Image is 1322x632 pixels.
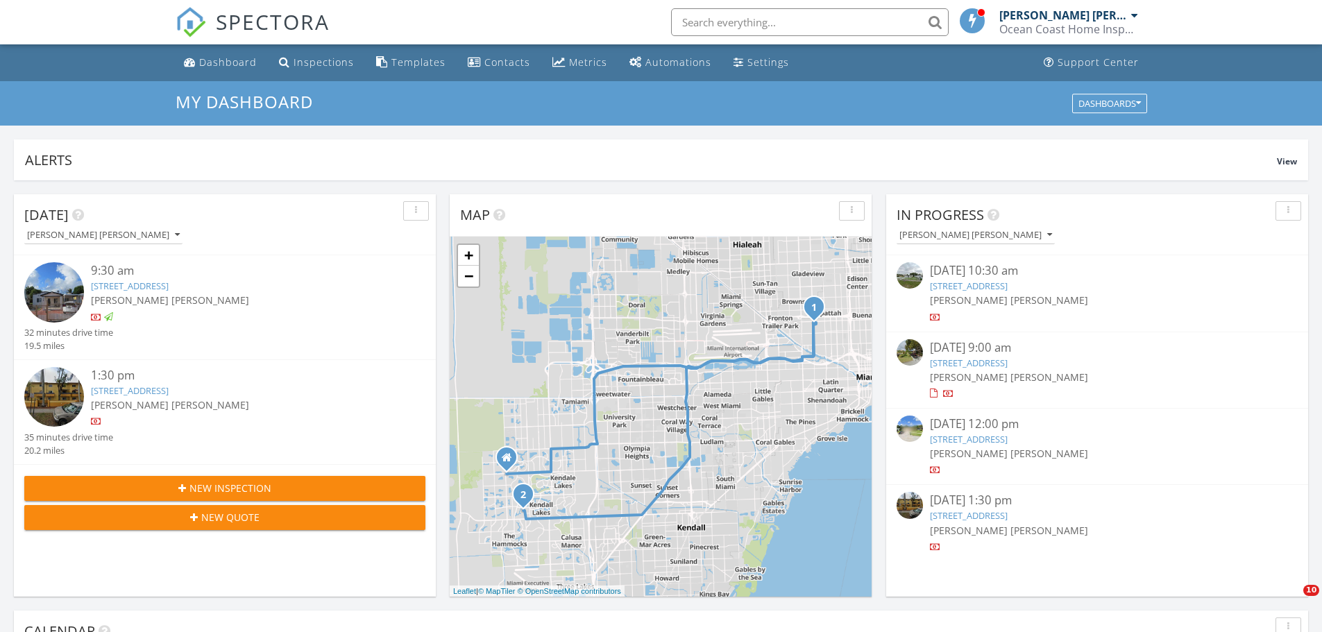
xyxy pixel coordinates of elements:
div: 15655 SW 57TH ST, MIAMI Florida 33193 [507,457,515,466]
div: [PERSON_NAME] [PERSON_NAME] [27,230,180,240]
div: 2168 NW 35th St, Miami, FL 33142 [814,307,822,315]
span: 10 [1303,585,1319,596]
a: 9:30 am [STREET_ADDRESS] [PERSON_NAME] [PERSON_NAME] 32 minutes drive time 19.5 miles [24,262,425,352]
div: 14911 SW 82nd Terrace 2207, Miami, FL 33193 [523,494,532,502]
img: streetview [897,339,923,366]
div: 9:30 am [91,262,392,280]
div: Dashboard [199,55,257,69]
div: Contacts [484,55,530,69]
a: [STREET_ADDRESS] [930,509,1008,522]
a: © OpenStreetMap contributors [518,587,621,595]
a: Templates [371,50,451,76]
div: [DATE] 9:00 am [930,339,1264,357]
a: © MapTiler [478,587,516,595]
a: Automations (Basic) [624,50,717,76]
div: Automations [645,55,711,69]
a: [DATE] 12:00 pm [STREET_ADDRESS] [PERSON_NAME] [PERSON_NAME] [897,416,1298,477]
span: [PERSON_NAME] [PERSON_NAME] [91,398,249,411]
button: Dashboards [1072,94,1147,113]
span: Map [460,205,490,224]
img: image_processing2025092788tbmgje.jpeg [24,262,84,322]
span: My Dashboard [176,90,313,113]
span: In Progress [897,205,984,224]
a: [DATE] 1:30 pm [STREET_ADDRESS] [PERSON_NAME] [PERSON_NAME] [897,492,1298,554]
a: Support Center [1038,50,1144,76]
div: | [450,586,625,597]
a: Metrics [547,50,613,76]
span: New Quote [201,510,260,524]
a: [STREET_ADDRESS] [930,280,1008,292]
button: New Inspection [24,476,425,501]
img: streetview [897,416,923,442]
button: New Quote [24,505,425,530]
div: 19.5 miles [24,339,113,352]
div: Dashboards [1078,99,1141,108]
a: Leaflet [453,587,476,595]
img: The Best Home Inspection Software - Spectora [176,7,206,37]
img: streetview [897,262,923,289]
div: 1:30 pm [91,367,392,384]
span: [PERSON_NAME] [PERSON_NAME] [930,293,1088,307]
span: [DATE] [24,205,69,224]
div: 20.2 miles [24,444,113,457]
div: [DATE] 12:00 pm [930,416,1264,433]
i: 2 [520,490,526,500]
a: 1:30 pm [STREET_ADDRESS] [PERSON_NAME] [PERSON_NAME] 35 minutes drive time 20.2 miles [24,367,425,457]
a: [DATE] 10:30 am [STREET_ADDRESS] [PERSON_NAME] [PERSON_NAME] [897,262,1298,324]
a: Zoom out [458,266,479,287]
button: [PERSON_NAME] [PERSON_NAME] [24,226,183,245]
input: Search everything... [671,8,949,36]
button: [PERSON_NAME] [PERSON_NAME] [897,226,1055,245]
div: [DATE] 1:30 pm [930,492,1264,509]
a: [DATE] 9:00 am [STREET_ADDRESS] [PERSON_NAME] [PERSON_NAME] [897,339,1298,401]
div: Inspections [294,55,354,69]
span: New Inspection [189,481,271,495]
a: Contacts [462,50,536,76]
div: 35 minutes drive time [24,431,113,444]
i: 1 [811,303,817,313]
div: Support Center [1058,55,1139,69]
div: Settings [747,55,789,69]
span: [PERSON_NAME] [PERSON_NAME] [930,524,1088,537]
div: [DATE] 10:30 am [930,262,1264,280]
a: [STREET_ADDRESS] [930,433,1008,445]
span: [PERSON_NAME] [PERSON_NAME] [930,447,1088,460]
img: streetview [24,367,84,427]
span: [PERSON_NAME] [PERSON_NAME] [930,370,1088,384]
div: 32 minutes drive time [24,326,113,339]
div: Metrics [569,55,607,69]
a: Dashboard [178,50,262,76]
a: SPECTORA [176,19,330,48]
div: Templates [391,55,446,69]
div: Alerts [25,151,1277,169]
div: [PERSON_NAME] [PERSON_NAME] [899,230,1052,240]
a: Inspections [273,50,359,76]
iframe: Intercom live chat [1275,585,1308,618]
a: [STREET_ADDRESS] [930,357,1008,369]
span: [PERSON_NAME] [PERSON_NAME] [91,293,249,307]
div: Ocean Coast Home Inspections [999,22,1138,36]
a: Settings [728,50,795,76]
span: SPECTORA [216,7,330,36]
a: Zoom in [458,245,479,266]
img: streetview [897,492,923,518]
a: [STREET_ADDRESS] [91,280,169,292]
div: [PERSON_NAME] [PERSON_NAME] [999,8,1128,22]
span: View [1277,155,1297,167]
a: [STREET_ADDRESS] [91,384,169,397]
